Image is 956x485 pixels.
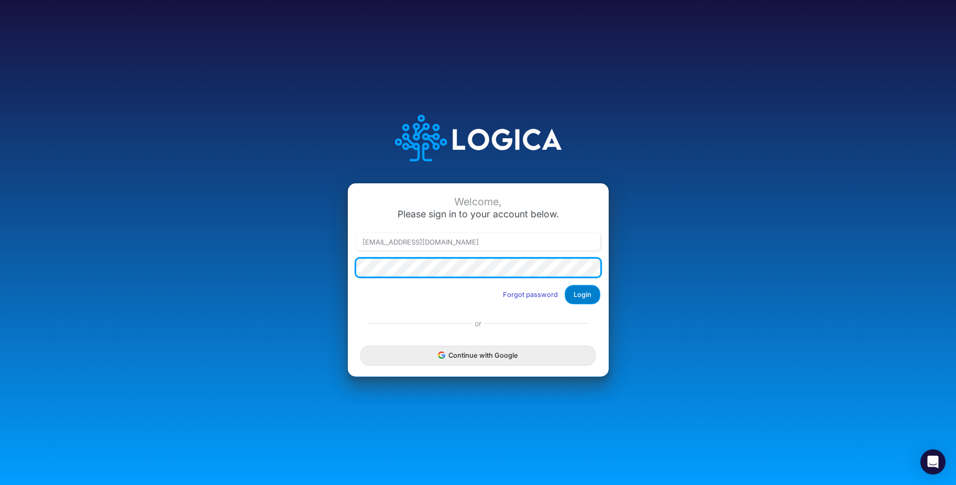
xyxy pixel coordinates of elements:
[398,208,559,219] span: Please sign in to your account below.
[920,449,946,475] div: Open Intercom Messenger
[565,285,600,304] button: Login
[356,233,600,251] input: Email
[356,196,600,208] div: Welcome,
[496,286,565,303] button: Forgot password
[360,346,595,365] button: Continue with Google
